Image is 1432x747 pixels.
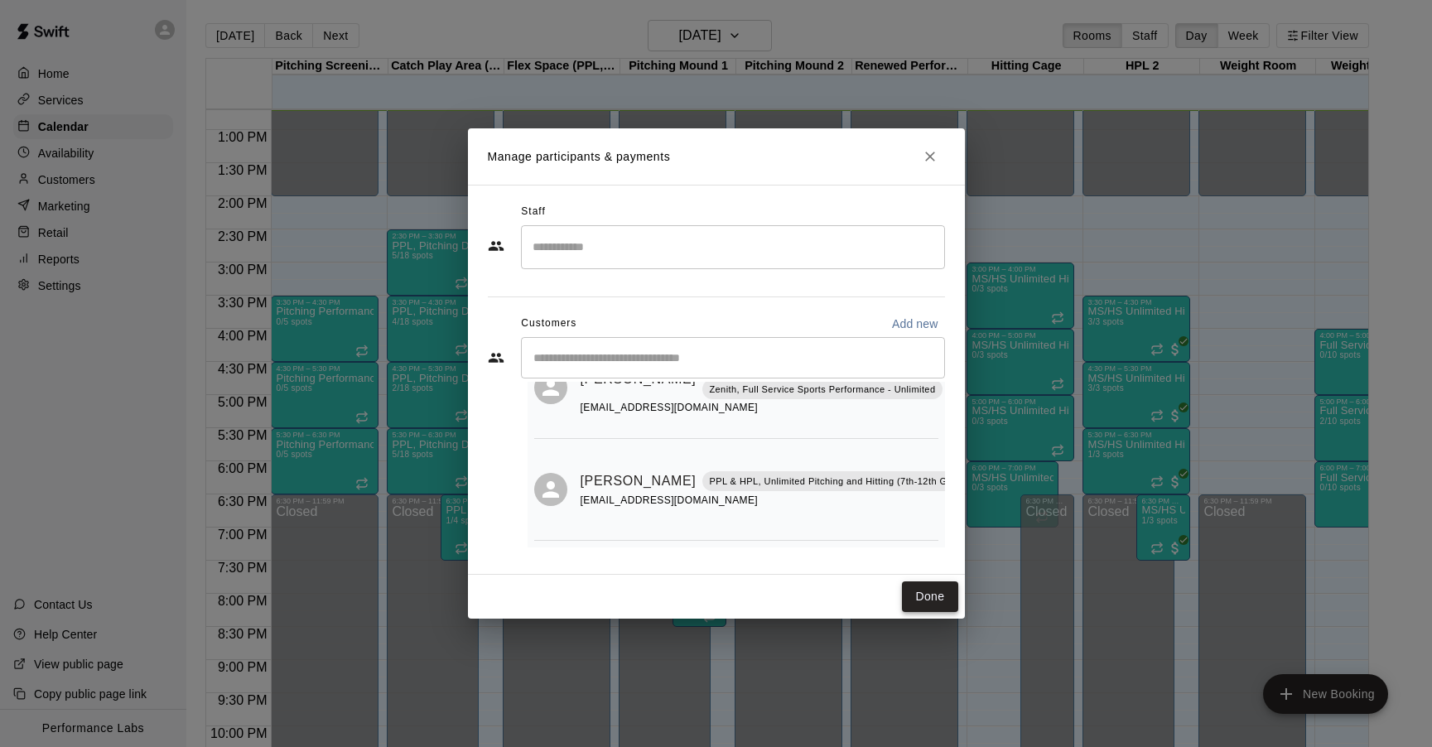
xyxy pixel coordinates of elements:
div: Start typing to search customers... [521,337,945,378]
button: Close [915,142,945,171]
div: Jim McNulty [534,473,567,506]
span: Staff [521,199,545,225]
p: Zenith, Full Service Sports Performance - Unlimited [709,383,935,397]
span: [EMAIL_ADDRESS][DOMAIN_NAME] [581,402,759,413]
a: [PERSON_NAME] [581,470,697,492]
p: Add new [892,316,938,332]
button: Manage bookings & payment [943,402,972,431]
p: Manage participants & payments [488,148,671,166]
button: Done [902,581,957,612]
button: Add new [885,311,945,337]
p: PPL & HPL, Unlimited Pitching and Hitting (7th-12th Grade) [709,475,970,489]
span: [EMAIL_ADDRESS][DOMAIN_NAME] [581,494,759,506]
svg: Customers [488,349,504,366]
span: Paid with Credit [943,378,972,393]
svg: Staff [488,238,504,254]
div: Garrett Biroschiks [534,371,567,404]
div: Search staff [521,225,945,269]
span: Customers [521,311,576,337]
